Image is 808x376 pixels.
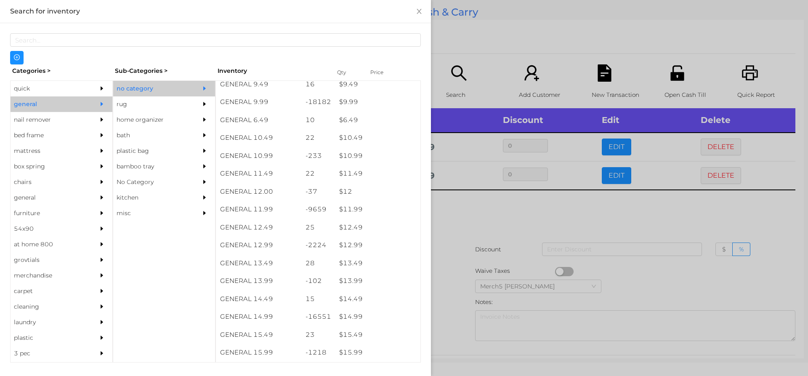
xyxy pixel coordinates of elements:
[10,33,421,47] input: Search...
[301,200,335,219] div: -9659
[216,236,301,254] div: GENERAL 12.99
[11,128,87,143] div: bed frame
[216,344,301,362] div: GENERAL 15.99
[99,117,105,123] i: icon: caret-right
[99,85,105,91] i: icon: caret-right
[202,117,207,123] i: icon: caret-right
[99,304,105,309] i: icon: caret-right
[113,205,190,221] div: misc
[11,315,87,330] div: laundry
[301,254,335,272] div: 28
[301,147,335,165] div: -233
[113,143,190,159] div: plastic bag
[11,268,87,283] div: merchandise
[113,96,190,112] div: rug
[202,179,207,185] i: icon: caret-right
[99,101,105,107] i: icon: caret-right
[216,290,301,308] div: GENERAL 14.49
[99,179,105,185] i: icon: caret-right
[11,190,87,205] div: general
[216,326,301,344] div: GENERAL 15.49
[216,93,301,111] div: GENERAL 9.99
[216,200,301,219] div: GENERAL 11.99
[10,51,24,64] button: icon: plus-circle
[216,183,301,201] div: GENERAL 12.00
[335,272,420,290] div: $ 13.99
[202,163,207,169] i: icon: caret-right
[202,132,207,138] i: icon: caret-right
[11,221,87,237] div: 54x90
[99,350,105,356] i: icon: caret-right
[11,330,87,346] div: plastic
[99,132,105,138] i: icon: caret-right
[202,85,207,91] i: icon: caret-right
[301,344,335,362] div: -1218
[216,254,301,272] div: GENERAL 13.49
[301,272,335,290] div: -102
[216,147,301,165] div: GENERAL 10.99
[99,319,105,325] i: icon: caret-right
[335,200,420,219] div: $ 11.99
[335,219,420,237] div: $ 12.49
[218,67,327,75] div: Inventory
[301,290,335,308] div: 15
[216,165,301,183] div: GENERAL 11.49
[202,101,207,107] i: icon: caret-right
[113,112,190,128] div: home organizer
[216,129,301,147] div: GENERAL 10.49
[335,165,420,183] div: $ 11.49
[216,308,301,326] div: GENERAL 14.99
[335,344,420,362] div: $ 15.99
[301,183,335,201] div: -37
[301,165,335,183] div: 22
[216,272,301,290] div: GENERAL 13.99
[99,163,105,169] i: icon: caret-right
[99,241,105,247] i: icon: caret-right
[99,335,105,341] i: icon: caret-right
[99,257,105,263] i: icon: caret-right
[113,81,190,96] div: no category
[11,237,87,252] div: at home 800
[11,299,87,315] div: cleaning
[335,254,420,272] div: $ 13.49
[335,326,420,344] div: $ 15.49
[335,308,420,326] div: $ 14.99
[202,195,207,200] i: icon: caret-right
[11,81,87,96] div: quick
[301,219,335,237] div: 25
[216,111,301,129] div: GENERAL 6.49
[202,148,207,154] i: icon: caret-right
[301,111,335,129] div: 10
[10,7,421,16] div: Search for inventory
[335,129,420,147] div: $ 10.49
[368,67,402,78] div: Price
[11,346,87,361] div: 3 pec
[11,252,87,268] div: grovtials
[99,226,105,232] i: icon: caret-right
[301,236,335,254] div: -2224
[99,195,105,200] i: icon: caret-right
[301,93,335,111] div: -18182
[113,190,190,205] div: kitchen
[113,64,215,77] div: Sub-Categories >
[99,148,105,154] i: icon: caret-right
[335,147,420,165] div: $ 10.99
[113,174,190,190] div: No Category
[99,272,105,278] i: icon: caret-right
[11,205,87,221] div: furniture
[416,8,423,15] i: icon: close
[11,159,87,174] div: box spring
[11,174,87,190] div: chairs
[99,210,105,216] i: icon: caret-right
[301,75,335,93] div: 16
[11,96,87,112] div: general
[301,129,335,147] div: 22
[335,75,420,93] div: $ 9.49
[335,290,420,308] div: $ 14.49
[202,210,207,216] i: icon: caret-right
[335,236,420,254] div: $ 12.99
[113,159,190,174] div: bamboo tray
[301,308,335,326] div: -16551
[216,75,301,93] div: GENERAL 9.49
[11,112,87,128] div: nail remover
